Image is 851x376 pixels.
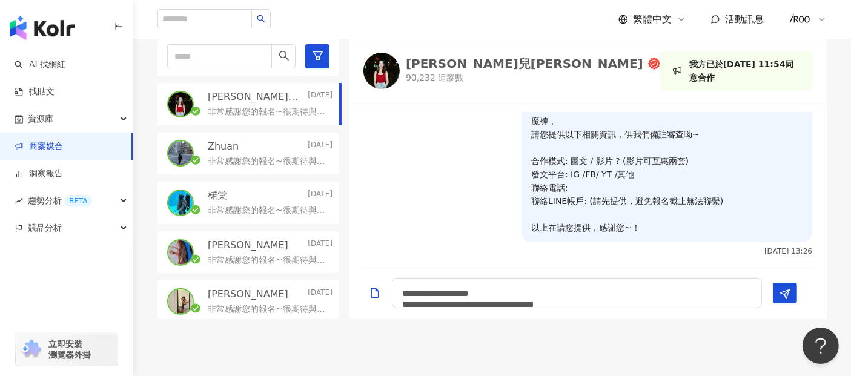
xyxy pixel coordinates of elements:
[208,90,305,104] p: [PERSON_NAME]兒[PERSON_NAME]
[725,13,764,25] span: 活動訊息
[308,288,333,301] p: [DATE]
[363,53,400,89] img: KOL Avatar
[633,13,672,26] span: 繁體中文
[308,189,333,202] p: [DATE]
[15,168,63,180] a: 洞察報告
[168,92,193,116] img: KOL Avatar
[16,333,118,366] a: chrome extension立即安裝 瀏覽器外掛
[406,58,643,70] div: [PERSON_NAME]兒[PERSON_NAME]
[363,53,660,89] a: KOL Avatar[PERSON_NAME]兒[PERSON_NAME]90,232 追蹤數
[764,247,812,256] p: [DATE] 13:26
[28,214,62,242] span: 競品分析
[257,15,265,23] span: search
[168,141,193,165] img: KOL Avatar
[208,106,328,118] p: 非常感謝您的報名~很期待與您的合作， 提醒您，本次合作為"互惠合作"，酬勞為選品服飾上身一件+指定下身超魔褲， 請您提供以下相關資訊，供我們備註審查呦~ 合作模式: 圖文 / 影片 ? (影片可...
[313,50,323,61] span: filter
[15,140,63,153] a: 商案媒合
[208,239,288,252] p: [PERSON_NAME]
[168,240,193,265] img: KOL Avatar
[531,88,803,234] p: 非常感謝您的報名~很期待與您的合作， 提醒您，本次合作為"互惠合作"，酬勞為選品服飾上身一件+指定下身超魔褲， 請您提供以下相關資訊，供我們備註審查呦~ 合作模式: 圖文 / 影片 ? (影片可...
[28,105,53,133] span: 資源庫
[15,86,55,98] a: 找貼文
[369,279,381,307] button: Add a file
[168,289,193,314] img: KOL Avatar
[168,191,193,215] img: KOL Avatar
[406,72,660,84] p: 90,232 追蹤數
[279,50,290,61] span: search
[789,8,812,31] img: logo.png
[19,340,43,359] img: chrome extension
[64,195,92,207] div: BETA
[308,90,333,104] p: [DATE]
[10,16,75,40] img: logo
[208,156,328,168] p: 非常感謝您的報名~很期待與您的合作， 提醒您，本次合作為"互惠合作"，酬勞為選品服飾上身一件+指定下身超魔褲， 請您提供以下相關資訊，供我們備註審查呦~ 合作模式: 圖文 / 影片 ? (影片可...
[308,140,333,153] p: [DATE]
[208,189,227,202] p: 楉棠
[803,328,839,364] iframe: Help Scout Beacon - Open
[208,254,328,266] p: 非常感謝您的報名~很期待與您的合作， 提醒您，本次合作為"互惠合作"，酬勞為選品服飾上身一件+指定下身超魔褲， 請您提供以下相關資訊，供我們備註審查呦~ 合作模式: 圖文 / 影片 ? (影片可...
[773,283,797,303] button: Send
[48,338,91,360] span: 立即安裝 瀏覽器外掛
[208,303,328,315] p: 非常感謝您的報名~很期待與您的合作， 提醒您，本次合作為"互惠合作"，酬勞為選品服飾上身一件+指定下身超魔褲， 請您提供以下相關資訊，供我們備註審查呦~ 合作模式: 圖文 / 影片 ? (影片可...
[28,187,92,214] span: 趨勢分析
[15,59,65,71] a: searchAI 找網紅
[208,140,239,153] p: Zhuan
[208,205,328,217] p: 非常感謝您的報名~很期待與您的合作， 提醒您，本次合作為"互惠合作"，酬勞為選品服飾上身一件+指定下身超魔褲， 請您提供以下相關資訊，供我們備註審查呦~ 合作模式: 圖文 / 影片 ? (影片可...
[15,197,23,205] span: rise
[689,58,800,84] p: 我方已於[DATE] 11:54同意合作
[208,288,288,301] p: [PERSON_NAME]
[308,239,333,252] p: [DATE]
